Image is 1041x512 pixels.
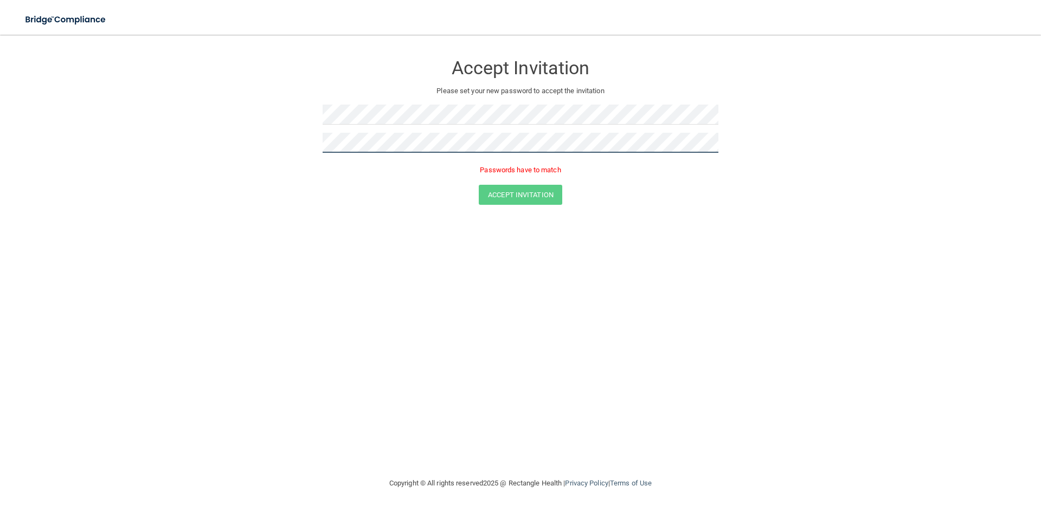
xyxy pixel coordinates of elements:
h3: Accept Invitation [323,58,718,78]
p: Passwords have to match [323,164,718,177]
a: Terms of Use [610,479,652,487]
p: Please set your new password to accept the invitation [331,85,710,98]
button: Accept Invitation [479,185,562,205]
a: Privacy Policy [565,479,608,487]
iframe: Drift Widget Chat Controller [853,435,1028,478]
img: bridge_compliance_login_screen.278c3ca4.svg [16,9,116,31]
div: Copyright © All rights reserved 2025 @ Rectangle Health | | [323,466,718,501]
